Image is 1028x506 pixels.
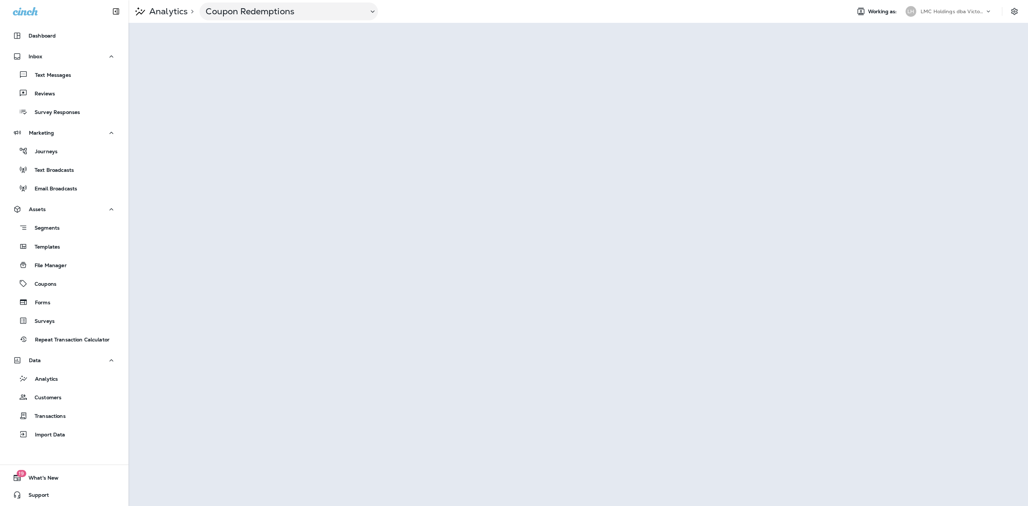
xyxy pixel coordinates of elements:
[868,9,898,15] span: Working as:
[29,54,42,59] p: Inbox
[921,9,985,14] p: LMC Holdings dba Victory Lane Quick Oil Change
[146,6,188,17] p: Analytics
[28,300,50,306] p: Forms
[29,33,56,39] p: Dashboard
[106,4,126,19] button: Collapse Sidebar
[7,488,121,502] button: Support
[7,313,121,328] button: Surveys
[29,130,54,136] p: Marketing
[7,144,121,159] button: Journeys
[16,470,26,477] span: 19
[28,337,110,344] p: Repeat Transaction Calculator
[29,206,46,212] p: Assets
[7,353,121,367] button: Data
[188,9,194,14] p: >
[7,181,121,196] button: Email Broadcasts
[1008,5,1021,18] button: Settings
[7,162,121,177] button: Text Broadcasts
[27,395,61,401] p: Customers
[21,492,49,501] span: Support
[27,413,66,420] p: Transactions
[7,371,121,386] button: Analytics
[28,376,58,383] p: Analytics
[28,72,71,79] p: Text Messages
[27,318,55,325] p: Surveys
[7,202,121,216] button: Assets
[27,109,80,116] p: Survey Responses
[7,257,121,272] button: File Manager
[27,186,77,192] p: Email Broadcasts
[7,332,121,347] button: Repeat Transaction Calculator
[27,281,56,288] p: Coupons
[7,390,121,405] button: Customers
[7,471,121,485] button: 19What's New
[7,86,121,101] button: Reviews
[21,475,59,484] span: What's New
[27,225,60,232] p: Segments
[7,239,121,254] button: Templates
[27,91,55,97] p: Reviews
[7,427,121,442] button: Import Data
[28,432,65,439] p: Import Data
[7,126,121,140] button: Marketing
[7,67,121,82] button: Text Messages
[7,104,121,119] button: Survey Responses
[7,276,121,291] button: Coupons
[7,29,121,43] button: Dashboard
[906,6,916,17] div: LH
[7,295,121,310] button: Forms
[27,167,74,174] p: Text Broadcasts
[7,220,121,235] button: Segments
[28,149,57,155] p: Journeys
[7,49,121,64] button: Inbox
[29,357,41,363] p: Data
[7,408,121,423] button: Transactions
[27,262,67,269] p: File Manager
[206,6,363,17] p: Coupon Redemptions
[27,244,60,251] p: Templates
